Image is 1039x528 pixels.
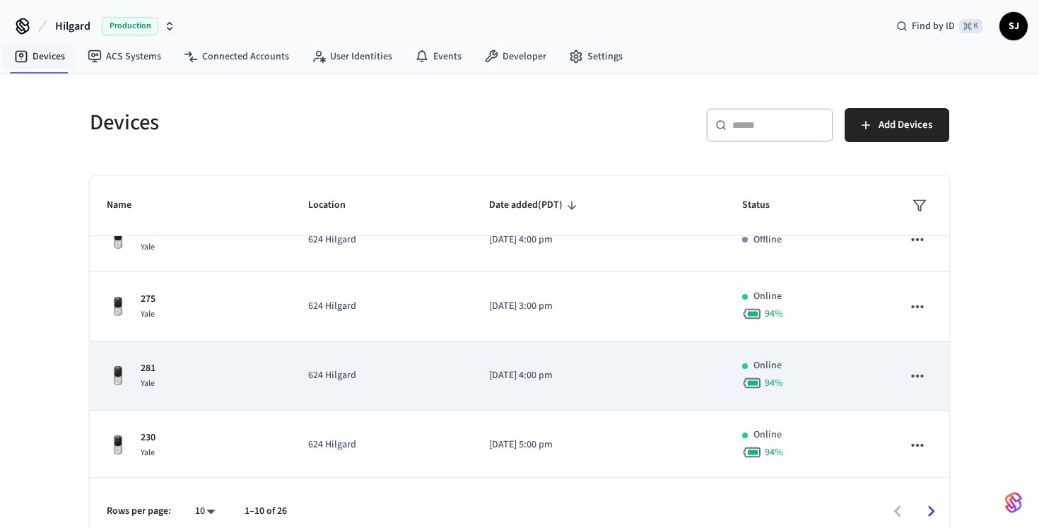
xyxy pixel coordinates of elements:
[308,233,454,247] p: 624 Hilgard
[141,292,155,307] p: 275
[765,307,783,321] span: 94 %
[172,44,300,69] a: Connected Accounts
[188,501,222,522] div: 10
[489,194,581,216] span: Date added(PDT)
[489,368,708,383] p: [DATE] 4:00 pm
[915,495,948,528] button: Go to next page
[107,434,129,457] img: Yale Assure Touchscreen Wifi Smart Lock, Satin Nickel, Front
[885,13,994,39] div: Find by ID⌘ K
[753,233,782,247] p: Offline
[1005,491,1022,514] img: SeamLogoGradient.69752ec5.svg
[141,447,155,459] span: Yale
[308,438,454,452] p: 624 Hilgard
[107,194,150,216] span: Name
[107,228,129,251] img: Yale Assure Touchscreen Wifi Smart Lock, Satin Nickel, Front
[76,44,172,69] a: ACS Systems
[912,19,955,33] span: Find by ID
[141,430,155,445] p: 230
[879,116,932,134] span: Add Devices
[765,376,783,390] span: 94 %
[1001,13,1026,39] span: SJ
[308,194,364,216] span: Location
[141,241,155,253] span: Yale
[489,438,708,452] p: [DATE] 5:00 pm
[845,108,949,142] button: Add Devices
[107,504,171,519] p: Rows per page:
[90,108,511,137] h5: Devices
[308,299,454,314] p: 624 Hilgard
[3,44,76,69] a: Devices
[308,368,454,383] p: 624 Hilgard
[300,44,404,69] a: User Identities
[141,377,155,389] span: Yale
[404,44,473,69] a: Events
[999,12,1028,40] button: SJ
[489,233,708,247] p: [DATE] 4:00 pm
[753,428,782,442] p: Online
[959,19,982,33] span: ⌘ K
[753,358,782,373] p: Online
[245,504,287,519] p: 1–10 of 26
[55,18,90,35] span: Hilgard
[558,44,634,69] a: Settings
[141,308,155,320] span: Yale
[765,445,783,459] span: 94 %
[753,289,782,304] p: Online
[141,361,155,376] p: 281
[102,17,158,35] span: Production
[107,365,129,387] img: Yale Assure Touchscreen Wifi Smart Lock, Satin Nickel, Front
[742,194,788,216] span: Status
[473,44,558,69] a: Developer
[107,295,129,318] img: Yale Assure Touchscreen Wifi Smart Lock, Satin Nickel, Front
[489,299,708,314] p: [DATE] 3:00 pm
